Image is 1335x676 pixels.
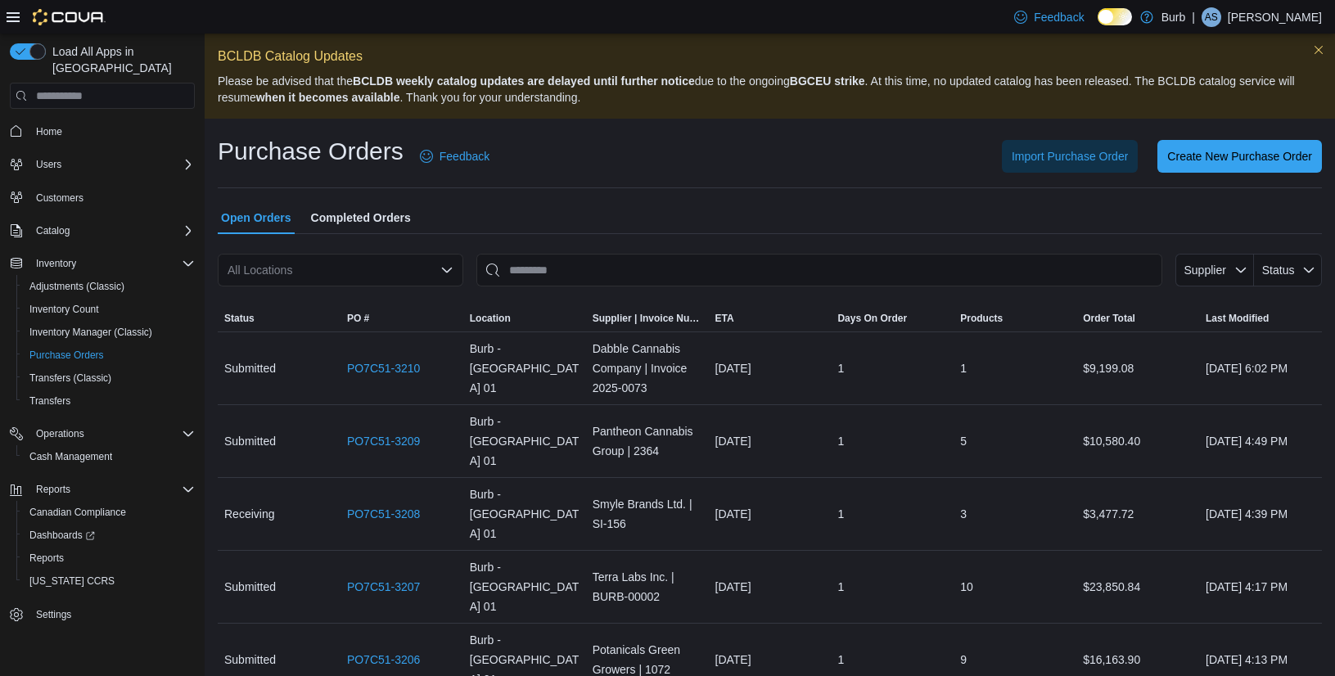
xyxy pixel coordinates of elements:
[960,431,967,451] span: 5
[3,219,201,242] button: Catalog
[23,345,195,365] span: Purchase Orders
[3,602,201,626] button: Settings
[23,345,110,365] a: Purchase Orders
[341,305,463,331] button: PO #
[218,47,1322,66] p: BCLDB Catalog Updates
[29,326,152,339] span: Inventory Manager (Classic)
[29,394,70,408] span: Transfers
[440,264,453,277] button: Open list of options
[23,391,195,411] span: Transfers
[3,252,201,275] button: Inventory
[470,484,580,543] span: Burb - [GEOGRAPHIC_DATA] 01
[1199,305,1322,331] button: Last Modified
[1205,7,1218,27] span: AS
[1199,352,1322,385] div: [DATE] 6:02 PM
[347,312,369,325] span: PO #
[29,221,195,241] span: Catalog
[1199,498,1322,530] div: [DATE] 4:39 PM
[29,155,68,174] button: Users
[960,312,1003,325] span: Products
[23,548,70,568] a: Reports
[586,488,709,540] div: Smyle Brands Ltd. | SI-156
[29,372,111,385] span: Transfers (Classic)
[224,358,276,378] span: Submitted
[23,525,101,545] a: Dashboards
[29,450,112,463] span: Cash Management
[23,322,195,342] span: Inventory Manager (Classic)
[224,650,276,669] span: Submitted
[23,502,195,522] span: Canadian Compliance
[837,312,907,325] span: Days On Order
[1076,305,1199,331] button: Order Total
[16,275,201,298] button: Adjustments (Classic)
[23,368,118,388] a: Transfers (Classic)
[3,119,201,142] button: Home
[218,73,1322,106] p: Please be advised that the due to the ongoing . At this time, no updated catalog has been release...
[1034,9,1084,25] span: Feedback
[1199,425,1322,457] div: [DATE] 4:49 PM
[837,358,844,378] span: 1
[960,504,967,524] span: 3
[837,577,844,597] span: 1
[256,91,400,104] strong: when it becomes available
[1076,643,1199,676] div: $16,163.90
[1206,312,1269,325] span: Last Modified
[23,368,195,388] span: Transfers (Classic)
[1175,254,1254,286] button: Supplier
[29,303,99,316] span: Inventory Count
[586,305,709,331] button: Supplier | Invoice Number
[23,548,195,568] span: Reports
[837,504,844,524] span: 1
[1076,570,1199,603] div: $23,850.84
[1228,7,1322,27] p: [PERSON_NAME]
[1076,352,1199,385] div: $9,199.08
[23,277,131,296] a: Adjustments (Classic)
[221,201,291,234] span: Open Orders
[837,431,844,451] span: 1
[23,447,119,466] a: Cash Management
[23,571,121,591] a: [US_STATE] CCRS
[413,140,496,173] a: Feedback
[837,650,844,669] span: 1
[29,254,83,273] button: Inventory
[709,498,832,530] div: [DATE]
[16,445,201,468] button: Cash Management
[470,312,511,325] span: Location
[29,280,124,293] span: Adjustments (Classic)
[36,192,83,205] span: Customers
[23,525,195,545] span: Dashboards
[709,425,832,457] div: [DATE]
[586,415,709,467] div: Pantheon Cannabis Group | 2364
[3,186,201,210] button: Customers
[1076,498,1199,530] div: $3,477.72
[1098,8,1132,25] input: Dark Mode
[23,300,106,319] a: Inventory Count
[1192,7,1195,27] p: |
[33,9,106,25] img: Cova
[29,506,126,519] span: Canadian Compliance
[586,332,709,404] div: Dabble Cannabis Company | Invoice 2025-0073
[1161,7,1186,27] p: Burb
[29,120,195,141] span: Home
[1098,25,1098,26] span: Dark Mode
[1083,312,1135,325] span: Order Total
[218,305,341,331] button: Status
[23,300,195,319] span: Inventory Count
[16,547,201,570] button: Reports
[29,529,95,542] span: Dashboards
[1199,570,1322,603] div: [DATE] 4:17 PM
[23,322,159,342] a: Inventory Manager (Classic)
[715,312,734,325] span: ETA
[46,43,195,76] span: Load All Apps in [GEOGRAPHIC_DATA]
[470,557,580,616] span: Burb - [GEOGRAPHIC_DATA] 01
[16,390,201,412] button: Transfers
[16,298,201,321] button: Inventory Count
[960,577,973,597] span: 10
[224,312,255,325] span: Status
[1008,1,1090,34] a: Feedback
[960,358,967,378] span: 1
[311,201,411,234] span: Completed Orders
[29,187,195,208] span: Customers
[36,158,61,171] span: Users
[1157,140,1322,173] button: Create New Purchase Order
